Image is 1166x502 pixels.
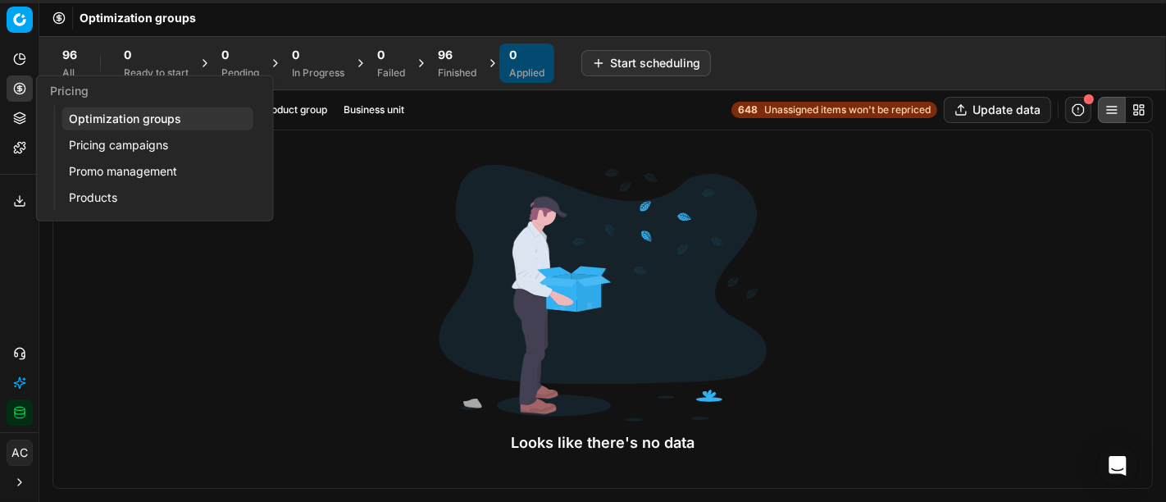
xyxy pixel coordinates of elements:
div: In Progress [292,66,344,80]
div: Finished [438,66,476,80]
button: Update data [944,97,1051,123]
nav: breadcrumb [80,10,196,26]
a: Optimization groups [62,107,253,130]
div: Applied [509,66,544,80]
span: Pricing [50,84,89,98]
div: Open Intercom Messenger [1098,446,1137,486]
span: Unassigned items won't be repriced [764,103,931,116]
span: 0 [292,47,299,63]
span: 0 [509,47,517,63]
span: 0 [377,47,385,63]
span: 96 [62,47,77,63]
div: Ready to start [124,66,189,80]
div: All [62,66,77,80]
button: Business unit [337,100,411,120]
button: Start scheduling [581,50,711,76]
a: Products [62,186,253,209]
button: AC [7,440,33,466]
div: Failed [377,66,405,80]
a: Pricing campaigns [62,134,253,157]
button: Product group [254,100,334,120]
div: Looks like there's no data [439,431,767,454]
span: 0 [124,47,131,63]
span: Optimization groups [80,10,196,26]
span: AC [7,440,32,465]
a: 648Unassigned items won't be repriced [731,102,937,118]
span: 0 [221,47,229,63]
span: 96 [438,47,453,63]
div: Pending [221,66,259,80]
a: Promo management [62,160,253,183]
strong: 648 [738,103,758,116]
